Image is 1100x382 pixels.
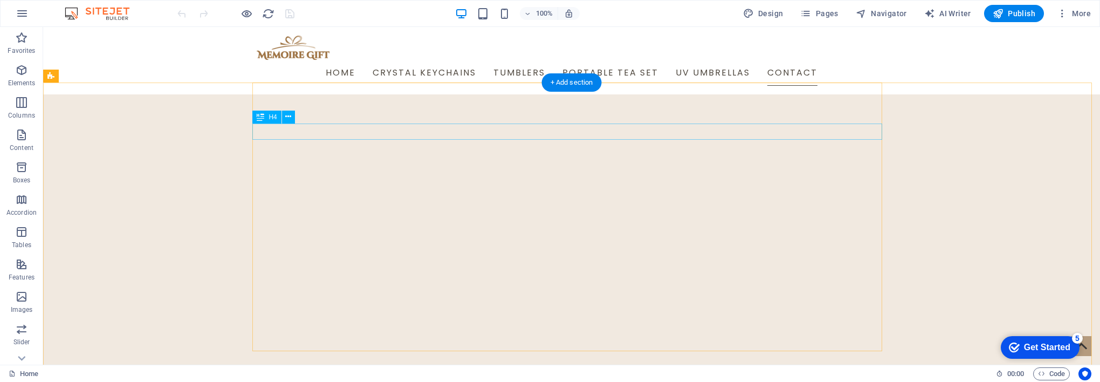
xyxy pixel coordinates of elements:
button: Click here to leave preview mode and continue editing [240,7,253,20]
button: Pages [796,5,842,22]
span: : [1015,370,1016,378]
button: reload [262,7,274,20]
span: Navigator [856,8,907,19]
p: Slider [13,338,30,346]
div: Design (Ctrl+Alt+Y) [739,5,788,22]
button: Usercentrics [1078,367,1091,380]
div: Get Started 5 items remaining, 0% complete [9,5,87,28]
h6: 100% [536,7,553,20]
a: Click to cancel selection. Double-click to open Pages [9,367,38,380]
p: Columns [8,111,35,120]
button: Design [739,5,788,22]
p: Images [11,305,33,314]
div: + Add section [542,73,602,92]
div: Get Started [32,12,78,22]
span: Design [743,8,783,19]
span: More [1057,8,1091,19]
img: Editor Logo [62,7,143,20]
p: Features [9,273,35,282]
span: Publish [993,8,1035,19]
span: 00 00 [1007,367,1024,380]
button: AI Writer [920,5,975,22]
p: Accordion [6,208,37,217]
div: 5 [80,2,91,13]
button: Navigator [851,5,911,22]
p: Boxes [13,176,31,185]
button: 100% [520,7,558,20]
p: Elements [8,79,36,87]
p: Favorites [8,46,35,55]
span: AI Writer [924,8,971,19]
i: Reload page [262,8,274,20]
button: More [1053,5,1095,22]
span: Code [1038,367,1065,380]
span: Pages [800,8,838,19]
i: On resize automatically adjust zoom level to fit chosen device. [564,9,574,18]
span: H4 [269,114,277,120]
p: Tables [12,241,31,249]
button: Code [1033,367,1070,380]
p: Content [10,144,33,152]
button: Publish [984,5,1044,22]
h6: Session time [996,367,1025,380]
